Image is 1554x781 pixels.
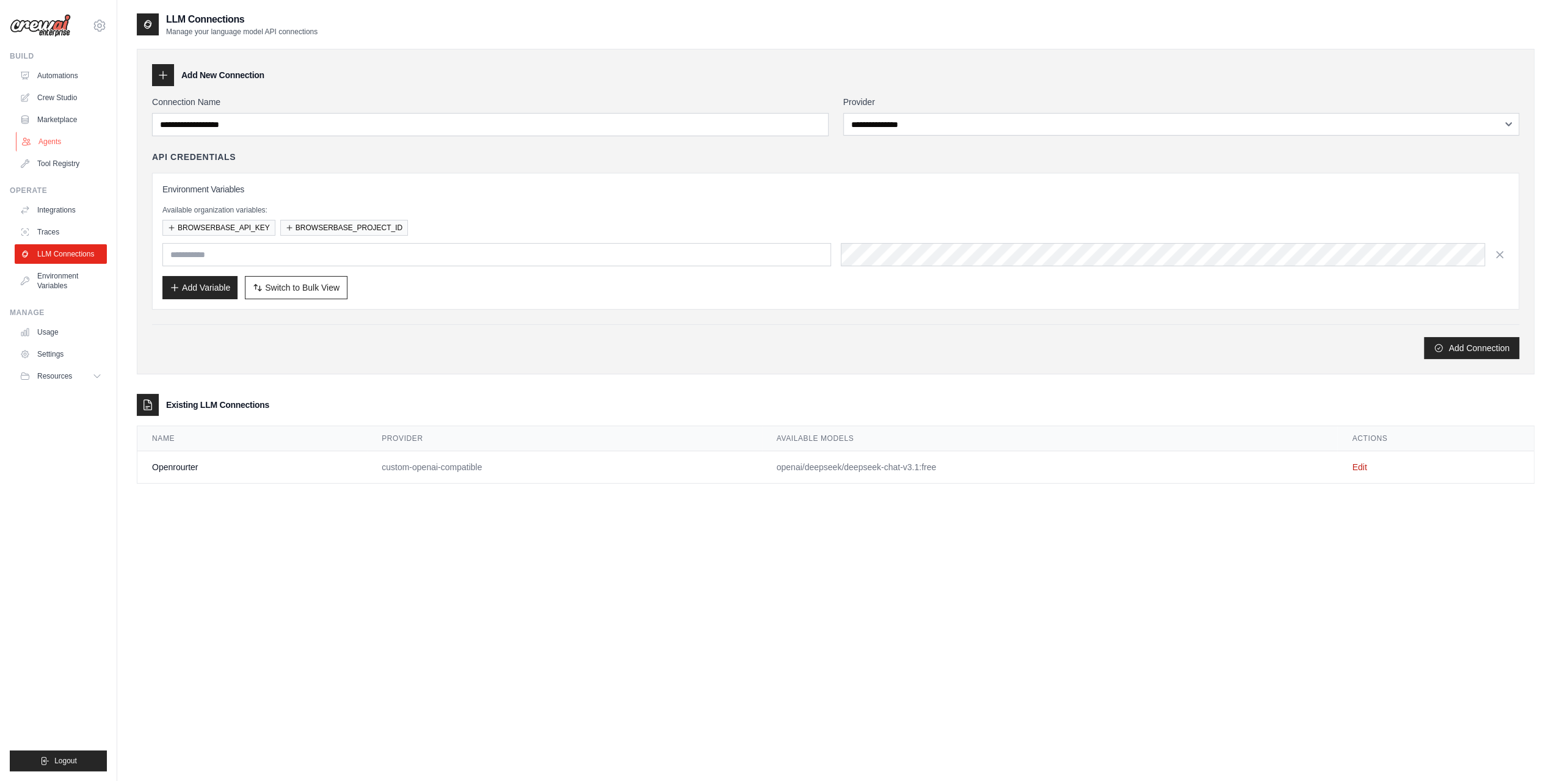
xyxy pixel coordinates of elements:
[367,451,761,484] td: custom-openai-compatible
[843,96,1520,108] label: Provider
[1352,462,1367,472] a: Edit
[15,366,107,386] button: Resources
[15,266,107,296] a: Environment Variables
[762,426,1338,451] th: Available Models
[166,399,269,411] h3: Existing LLM Connections
[162,276,238,299] button: Add Variable
[16,132,108,151] a: Agents
[1424,337,1519,359] button: Add Connection
[762,451,1338,484] td: openai/deepseek/deepseek-chat-v3.1:free
[181,69,264,81] h3: Add New Connection
[245,276,347,299] button: Switch to Bulk View
[280,220,408,236] button: BROWSERBASE_PROJECT_ID
[166,27,318,37] p: Manage your language model API connections
[54,756,77,766] span: Logout
[10,308,107,318] div: Manage
[15,66,107,85] a: Automations
[15,110,107,129] a: Marketplace
[137,426,367,451] th: Name
[152,151,236,163] h4: API Credentials
[265,282,339,294] span: Switch to Bulk View
[162,183,1509,195] h3: Environment Variables
[15,200,107,220] a: Integrations
[10,14,71,37] img: Logo
[15,344,107,364] a: Settings
[15,322,107,342] a: Usage
[137,451,367,484] td: Openrourter
[162,205,1509,215] p: Available organization variables:
[37,371,72,381] span: Resources
[152,96,829,108] label: Connection Name
[162,220,275,236] button: BROWSERBASE_API_KEY
[15,88,107,107] a: Crew Studio
[10,51,107,61] div: Build
[166,12,318,27] h2: LLM Connections
[10,186,107,195] div: Operate
[1337,426,1534,451] th: Actions
[15,154,107,173] a: Tool Registry
[15,222,107,242] a: Traces
[367,426,761,451] th: Provider
[10,750,107,771] button: Logout
[15,244,107,264] a: LLM Connections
